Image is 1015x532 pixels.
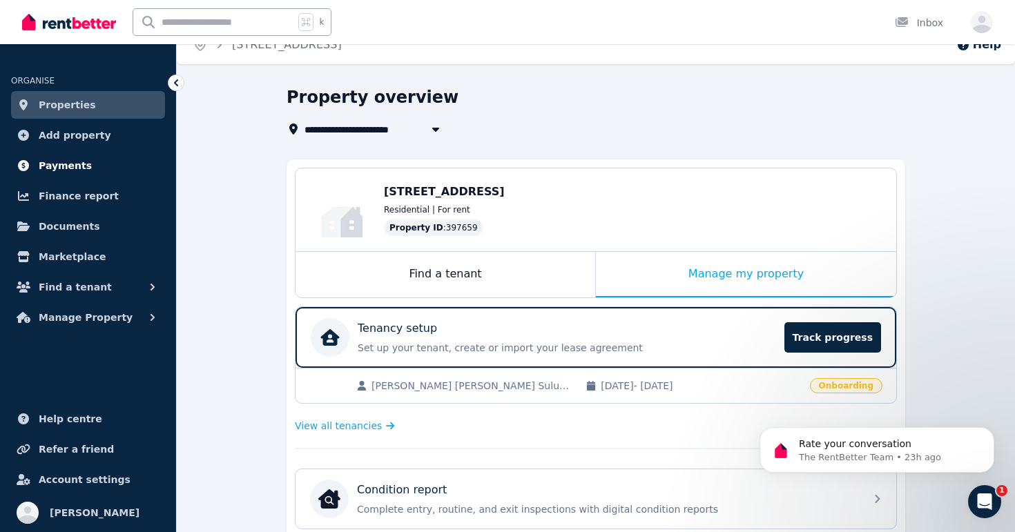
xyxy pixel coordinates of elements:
[784,322,881,353] span: Track progress
[28,268,231,283] div: We typically reply in under 30 minutes
[20,366,256,392] div: Rental Payments - How They Work
[61,196,188,207] span: Rate your conversation
[11,121,165,149] a: Add property
[28,195,56,223] img: Profile image for Rochelle
[11,435,165,463] a: Refer a friend
[11,76,55,86] span: ORGANISE
[358,341,776,355] p: Set up your tenant, create or import your lease agreement
[968,485,1001,518] iframe: Intercom live chat
[28,27,120,48] img: logo
[11,273,165,301] button: Find a tenant
[357,482,447,498] p: Condition report
[39,188,119,204] span: Finance report
[384,185,505,198] span: [STREET_ADDRESS]
[296,252,595,297] div: Find a tenant
[996,485,1007,496] span: 1
[810,378,882,393] span: Onboarding
[39,309,133,326] span: Manage Property
[200,22,228,50] img: Profile image for Rochelle
[39,471,130,488] span: Account settings
[601,379,801,393] span: [DATE] - [DATE]
[177,26,358,64] nav: Breadcrumb
[61,209,142,224] div: [PERSON_NAME]
[596,252,896,297] div: Manage my property
[39,411,102,427] span: Help centre
[14,184,262,235] div: Profile image for RochelleRate your conversation[PERSON_NAME]•23h ago
[148,22,175,50] img: Profile image for Jeremy
[14,242,262,295] div: Send us a messageWe typically reply in under 30 minutes
[295,419,382,433] span: View all tenancies
[28,175,248,189] div: Recent message
[287,86,458,108] h1: Property overview
[39,127,111,144] span: Add property
[39,218,100,235] span: Documents
[184,405,276,460] button: Help
[11,466,165,493] a: Account settings
[11,152,165,179] a: Payments
[14,163,262,235] div: Recent messageProfile image for RochelleRate your conversation[PERSON_NAME]•23h ago
[384,219,483,236] div: : 397659
[358,320,437,337] p: Tenancy setup
[30,440,61,449] span: Home
[296,307,896,368] a: Tenancy setupSet up your tenant, create or import your lease agreementTrack progress
[956,37,1001,53] button: Help
[319,17,324,28] span: k
[39,279,112,295] span: Find a tenant
[357,502,857,516] p: Complete entry, routine, and exit inspections with digital condition reports
[28,346,231,361] div: How much does it cost?
[11,213,165,240] a: Documents
[296,469,896,529] a: Condition reportCondition reportComplete entry, routine, and exit inspections with digital condit...
[389,222,443,233] span: Property ID
[11,304,165,331] button: Manage Property
[28,315,112,329] span: Search for help
[28,98,249,121] p: Hi [PERSON_NAME]
[115,440,162,449] span: Messages
[22,12,116,32] img: RentBetter
[739,398,1015,495] iframe: Intercom notifications message
[238,22,262,47] div: Close
[11,243,165,270] a: Marketplace
[232,38,342,51] a: [STREET_ADDRESS]
[92,405,184,460] button: Messages
[28,254,231,268] div: Send us a message
[28,372,231,386] div: Rental Payments - How They Work
[39,248,106,265] span: Marketplace
[295,419,395,433] a: View all tenancies
[50,504,139,521] span: [PERSON_NAME]
[20,392,256,417] div: Lease Agreement
[28,397,231,412] div: Lease Agreement
[895,16,943,30] div: Inbox
[144,209,189,224] div: • 23h ago
[318,488,340,510] img: Condition report
[11,405,165,433] a: Help centre
[39,441,114,457] span: Refer a friend
[39,157,92,174] span: Payments
[174,22,202,50] img: Profile image for Dan
[11,91,165,119] a: Properties
[11,182,165,210] a: Finance report
[20,308,256,335] button: Search for help
[219,440,241,449] span: Help
[384,204,470,215] span: Residential | For rent
[371,379,572,393] span: [PERSON_NAME] [PERSON_NAME] Suluo'o [PERSON_NAME] [PERSON_NAME]
[20,341,256,366] div: How much does it cost?
[39,97,96,113] span: Properties
[28,121,249,145] p: How can we help?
